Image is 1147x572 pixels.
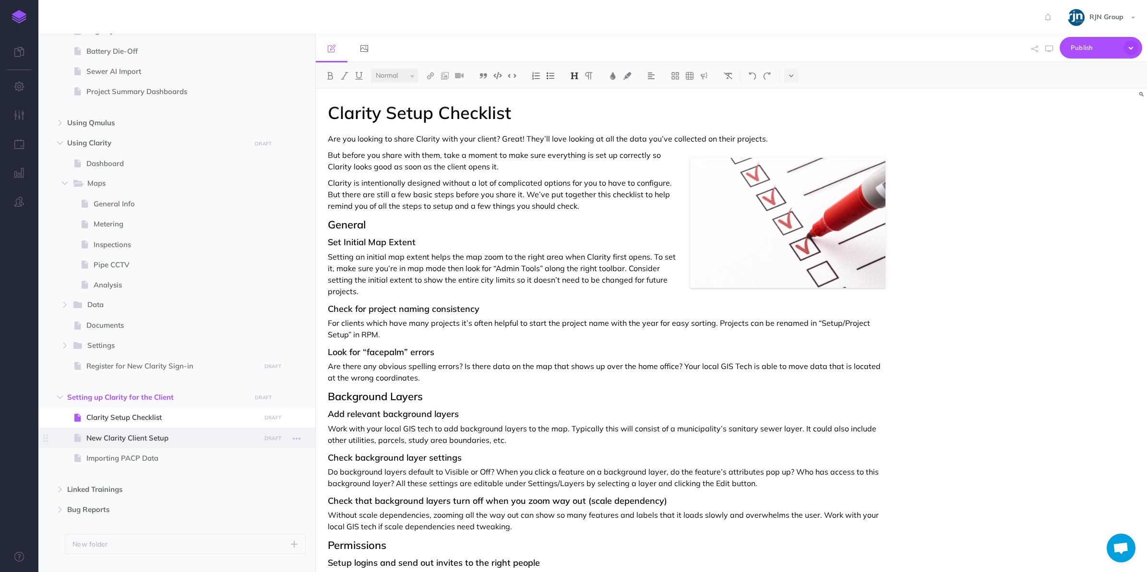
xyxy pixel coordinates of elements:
[264,363,281,369] small: DRAFT
[86,66,258,77] span: Sewer AI Import
[87,299,243,311] span: Data
[328,509,886,532] p: Without scale dependencies, zooming all the way out can show so many features and labels that it ...
[261,361,285,372] button: DRAFT
[264,415,281,421] small: DRAFT
[570,72,579,80] img: Headings dropdown button
[94,239,258,250] span: Inspections
[328,149,886,172] p: But before you share with them, take a moment to make sure everything is set up correctly so Clar...
[546,72,555,80] img: Unordered list button
[328,466,886,489] p: Do background layers default to Visible or Off? When you click a feature on a background layer, d...
[12,10,26,24] img: logo-mark.svg
[328,409,886,419] h3: Add relevant background layers
[328,453,886,463] h3: Check background layer settings
[86,86,258,97] span: Project Summary Dashboards
[1085,12,1128,21] span: RJN Group
[328,177,886,212] p: Clarity is intentionally designed without a lot of complicated options for you to have to configu...
[65,534,306,554] button: New folder
[1060,37,1142,59] button: Publish
[86,432,258,444] span: New Clarity Client Setup
[264,435,281,441] small: DRAFT
[763,72,771,80] img: Redo
[86,158,258,169] span: Dashboard
[1107,534,1135,562] a: Open chat
[328,539,886,551] h2: Permissions
[355,72,363,80] img: Underline button
[67,504,246,515] span: Bug Reports
[455,72,464,80] img: Add video button
[94,198,258,210] span: General Info
[328,391,886,402] h2: Background Layers
[94,218,258,230] span: Metering
[328,251,886,297] p: Setting an initial map extent helps the map zoom to the right area when Clarity first opens. To s...
[328,133,886,144] p: Are you looking to share Clarity with your client? Great! They’ll love looking at all the data yo...
[493,72,502,79] img: Code block button
[328,219,886,230] h2: General
[647,72,656,80] img: Alignment dropdown menu button
[86,46,258,57] span: Battery Die-Off
[261,433,285,444] button: DRAFT
[251,392,275,403] button: DRAFT
[328,423,886,446] p: Work with your local GIS tech to add background layers to the map. Typically this will consist of...
[94,259,258,271] span: Pipe CCTV
[426,72,435,80] img: Link button
[609,72,617,80] img: Text color button
[340,72,349,80] img: Italic button
[67,117,246,129] span: Using Qmulus
[255,141,272,147] small: DRAFT
[86,360,258,372] span: Register for New Clarity Sign-in
[1068,9,1085,26] img: qOk4ELZV8BckfBGsOcnHYIzU57XHwz04oqaxT1D6.jpeg
[87,178,243,190] span: Maps
[700,72,708,80] img: Callout dropdown menu button
[532,72,540,80] img: Ordered list button
[623,72,632,80] img: Text background color button
[479,72,488,80] img: Blockquote button
[690,158,885,288] img: 6zFVJIXBH4Bx5mStYgnK.png
[86,453,258,464] span: Importing PACP Data
[67,137,246,149] span: Using Clarity
[724,72,732,80] img: Clear styles button
[748,72,757,80] img: Undo
[328,238,886,247] h3: Set Initial Map Extent
[86,320,258,331] span: Documents
[326,72,335,80] img: Bold button
[67,484,246,495] span: Linked Trainings
[328,360,886,383] p: Are there any obvious spelling errors? Is there data on the map that shows up over the home offic...
[94,279,258,291] span: Analysis
[328,347,886,357] h3: Look for “facepalm” errors
[328,496,886,506] h3: Check that background layers turn off when you zoom way out (scale dependency)
[72,539,108,549] p: New folder
[255,394,272,401] small: DRAFT
[1071,40,1119,55] span: Publish
[261,412,285,423] button: DRAFT
[87,340,243,352] span: Settings
[67,392,246,403] span: Setting up Clarity for the Client
[508,72,516,79] img: Inline code button
[86,412,258,423] span: Clarity Setup Checklist
[441,72,449,80] img: Add image button
[328,103,886,122] h1: Clarity Setup Checklist
[328,558,886,568] h3: Setup logins and send out invites to the right people
[251,138,275,149] button: DRAFT
[685,72,694,80] img: Create table button
[328,304,886,314] h3: Check for project naming consistency
[585,72,593,80] img: Paragraph button
[328,317,886,340] p: For clients which have many projects it’s often helpful to start the project name with the year f...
